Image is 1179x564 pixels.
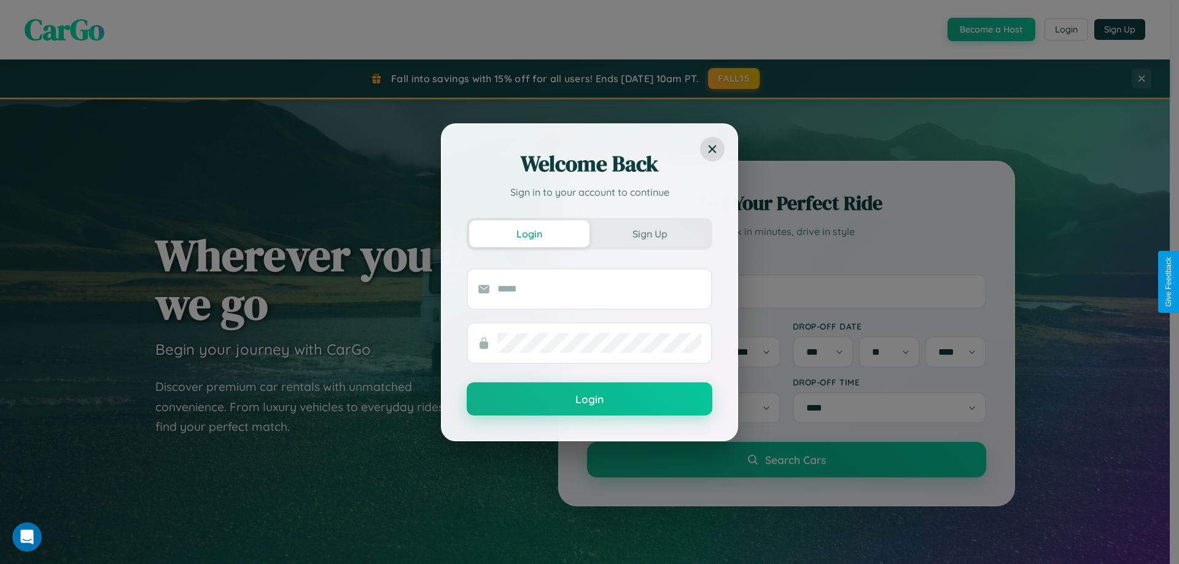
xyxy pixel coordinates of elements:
[467,149,712,179] h2: Welcome Back
[467,382,712,415] button: Login
[12,522,42,552] iframe: Intercom live chat
[469,220,589,247] button: Login
[467,185,712,199] p: Sign in to your account to continue
[1164,257,1173,307] div: Give Feedback
[589,220,710,247] button: Sign Up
